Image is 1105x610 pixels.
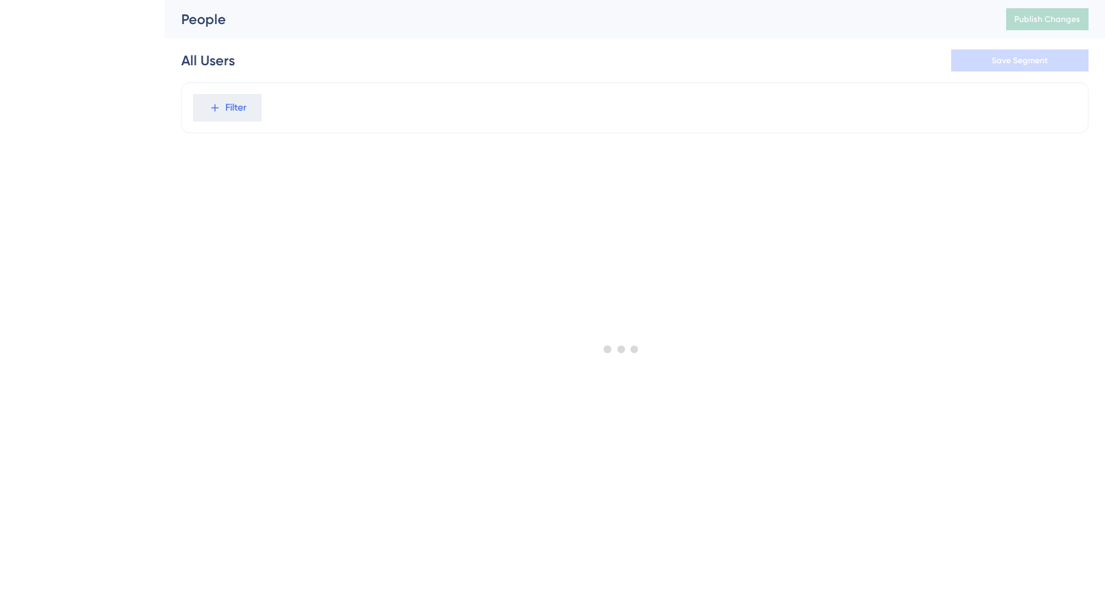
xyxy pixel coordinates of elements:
[181,51,235,70] div: All Users
[951,49,1089,71] button: Save Segment
[992,55,1048,66] span: Save Segment
[1014,14,1080,25] span: Publish Changes
[181,10,972,29] div: People
[1006,8,1089,30] button: Publish Changes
